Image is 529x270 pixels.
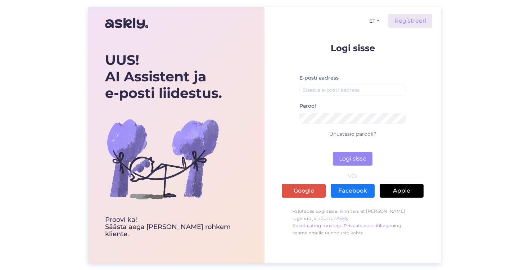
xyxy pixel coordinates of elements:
label: Parool [299,102,316,110]
input: Sisesta e-posti aadress [299,85,406,96]
a: Registreeri [388,14,432,28]
img: Askly [105,15,148,32]
span: VÕI [347,174,359,179]
a: Google [282,184,326,198]
div: UUS! AI Assistent ja e-posti liidestus. [105,52,248,101]
p: Vajutades Logi sisse, kinnitan, et [PERSON_NAME] lugenud ja nõustun , ning saama emaile uuenduste... [282,204,424,240]
img: bg-askly [105,101,220,216]
a: Facebook [331,184,375,198]
a: Privaatsuspoliitikaga [344,223,391,228]
p: Logi sisse [282,44,424,53]
a: Apple [380,184,424,198]
button: ET [366,16,383,26]
div: Proovi ka! Säästa aega [PERSON_NAME] rohkem kliente. [105,216,248,238]
button: Logi sisse [333,152,372,166]
label: E-posti aadress [299,74,339,82]
a: Unustasid parooli? [329,131,376,137]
